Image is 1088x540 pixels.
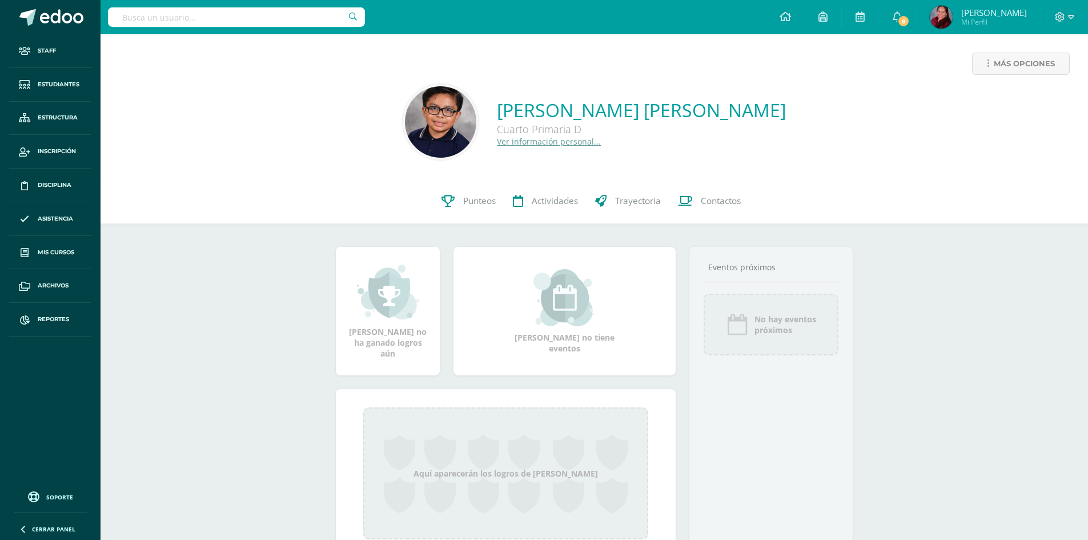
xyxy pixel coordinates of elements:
[46,493,73,501] span: Soporte
[38,281,69,290] span: Archivos
[363,407,648,539] div: Aquí aparecerán los logros de [PERSON_NAME]
[9,102,91,135] a: Estructura
[9,202,91,236] a: Asistencia
[704,262,838,273] div: Eventos próximos
[532,195,578,207] span: Actividades
[897,15,910,27] span: 8
[726,313,749,336] img: event_icon.png
[38,181,71,190] span: Disciplina
[433,178,504,224] a: Punteos
[9,135,91,169] a: Inscripción
[754,314,816,335] span: No hay eventos próximos
[497,136,601,147] a: Ver información personal...
[930,6,953,29] img: 00c1b1db20a3e38a90cfe610d2c2e2f3.png
[38,80,79,89] span: Estudiantes
[533,269,596,326] img: event_small.png
[9,68,91,102] a: Estudiantes
[961,7,1027,18] span: [PERSON_NAME]
[615,195,661,207] span: Trayectoria
[972,53,1070,75] a: Más opciones
[38,248,74,257] span: Mis cursos
[9,269,91,303] a: Archivos
[587,178,669,224] a: Trayectoria
[38,46,56,55] span: Staff
[357,263,419,321] img: achievement_small.png
[669,178,749,224] a: Contactos
[497,122,786,136] div: Cuarto Primaria D
[508,269,622,354] div: [PERSON_NAME] no tiene eventos
[38,113,78,122] span: Estructura
[9,303,91,337] a: Reportes
[497,98,786,122] a: [PERSON_NAME] [PERSON_NAME]
[38,315,69,324] span: Reportes
[38,147,76,156] span: Inscripción
[347,263,428,359] div: [PERSON_NAME] no ha ganado logros aún
[108,7,365,27] input: Busca un usuario...
[504,178,587,224] a: Actividades
[961,17,1027,27] span: Mi Perfil
[9,236,91,270] a: Mis cursos
[9,169,91,202] a: Disciplina
[463,195,496,207] span: Punteos
[405,86,476,158] img: a88ea261ef1cfe41f89ae1b583c2c842.png
[14,489,87,504] a: Soporte
[701,195,741,207] span: Contactos
[38,214,73,223] span: Asistencia
[9,34,91,68] a: Staff
[994,53,1055,74] span: Más opciones
[32,525,75,533] span: Cerrar panel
